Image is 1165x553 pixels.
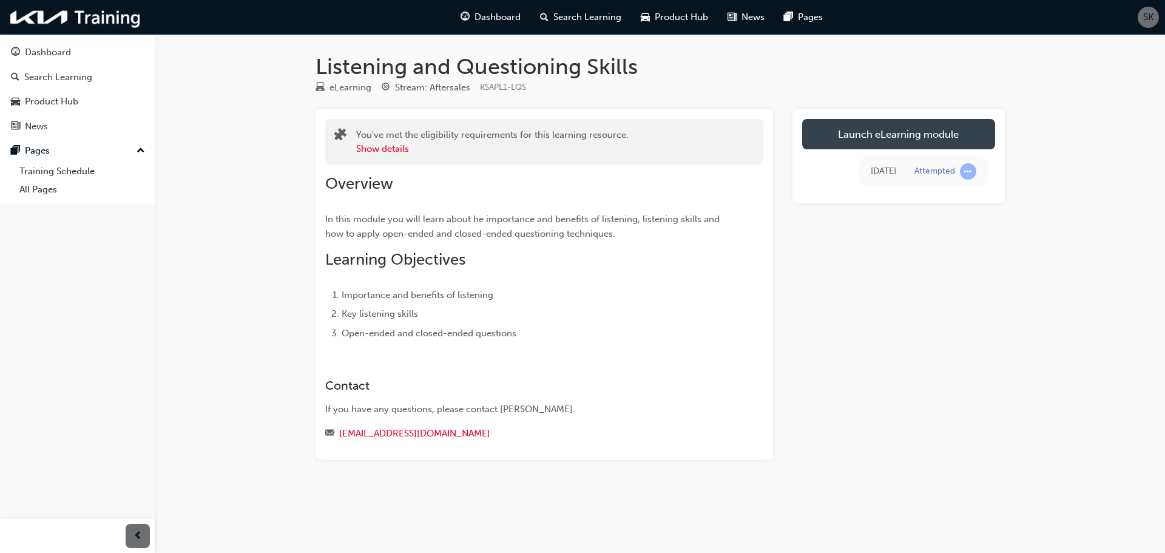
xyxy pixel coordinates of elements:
[316,80,371,95] div: Type
[24,70,92,84] div: Search Learning
[25,120,48,134] div: News
[553,10,621,24] span: Search Learning
[960,163,976,180] span: learningRecordVerb_ATTEMPT-icon
[316,53,1005,80] h1: Listening and Questioning Skills
[395,81,470,95] div: Stream: Aftersales
[137,143,145,159] span: up-icon
[718,5,774,30] a: news-iconNews
[381,83,390,93] span: target-icon
[461,10,470,25] span: guage-icon
[329,81,371,95] div: eLearning
[655,10,708,24] span: Product Hub
[5,41,150,64] a: Dashboard
[325,402,720,416] div: If you have any questions, please contact [PERSON_NAME].
[11,72,19,83] span: search-icon
[342,328,516,339] span: Open-ended and closed-ended questions
[1143,10,1153,24] span: SK
[802,119,995,149] a: Launch eLearning module
[133,529,143,544] span: prev-icon
[5,90,150,113] a: Product Hub
[11,121,20,132] span: news-icon
[15,180,150,199] a: All Pages
[741,10,765,24] span: News
[11,47,20,58] span: guage-icon
[325,250,465,269] span: Learning Objectives
[325,379,720,393] h3: Contact
[774,5,832,30] a: pages-iconPages
[530,5,631,30] a: search-iconSearch Learning
[914,166,955,177] div: Attempted
[25,46,71,59] div: Dashboard
[480,82,526,92] span: Learning resource code
[474,10,521,24] span: Dashboard
[356,128,629,155] div: You've met the eligibility requirements for this learning resource.
[5,140,150,162] button: Pages
[11,97,20,107] span: car-icon
[342,308,418,319] span: Key listening skills
[334,129,346,143] span: puzzle-icon
[728,10,737,25] span: news-icon
[325,214,722,239] span: In this module you will learn about he importance and benefits of listening, listening skills and...
[540,10,549,25] span: search-icon
[316,83,325,93] span: learningResourceType_ELEARNING-icon
[25,95,78,109] div: Product Hub
[325,174,393,193] span: Overview
[641,10,650,25] span: car-icon
[339,428,490,439] a: [EMAIL_ADDRESS][DOMAIN_NAME]
[631,5,718,30] a: car-iconProduct Hub
[784,10,793,25] span: pages-icon
[11,146,20,157] span: pages-icon
[871,165,896,178] div: Tue Aug 26 2025 14:32:39 GMT+1000 (Australian Eastern Standard Time)
[325,429,334,439] span: email-icon
[342,290,493,300] span: Importance and benefits of listening
[1138,7,1159,28] button: SK
[381,80,470,95] div: Stream
[25,144,50,158] div: Pages
[6,5,146,30] img: kia-training
[451,5,530,30] a: guage-iconDashboard
[325,426,720,441] div: Email
[356,142,409,156] button: Show details
[798,10,823,24] span: Pages
[5,66,150,89] a: Search Learning
[15,162,150,181] a: Training Schedule
[5,115,150,138] a: News
[5,39,150,140] button: DashboardSearch LearningProduct HubNews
